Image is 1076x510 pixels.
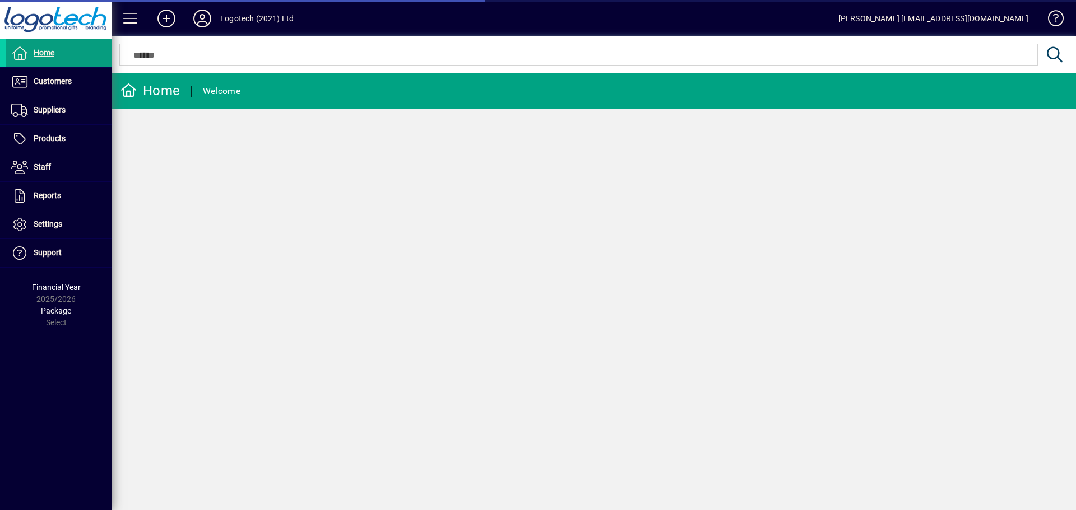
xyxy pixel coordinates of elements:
span: Home [34,48,54,57]
span: Support [34,248,62,257]
div: Home [120,82,180,100]
span: Financial Year [32,283,81,292]
a: Settings [6,210,112,238]
div: [PERSON_NAME] [EMAIL_ADDRESS][DOMAIN_NAME] [838,10,1028,27]
a: Knowledge Base [1040,2,1062,39]
a: Customers [6,68,112,96]
a: Reports [6,182,112,210]
a: Staff [6,153,112,181]
span: Suppliers [34,105,66,114]
span: Staff [34,162,51,171]
span: Settings [34,219,62,228]
button: Profile [184,8,220,29]
div: Welcome [203,82,240,100]
a: Suppliers [6,96,112,124]
a: Products [6,125,112,153]
span: Reports [34,191,61,200]
span: Products [34,134,66,143]
span: Package [41,306,71,315]
button: Add [149,8,184,29]
div: Logotech (2021) Ltd [220,10,294,27]
span: Customers [34,77,72,86]
a: Support [6,239,112,267]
